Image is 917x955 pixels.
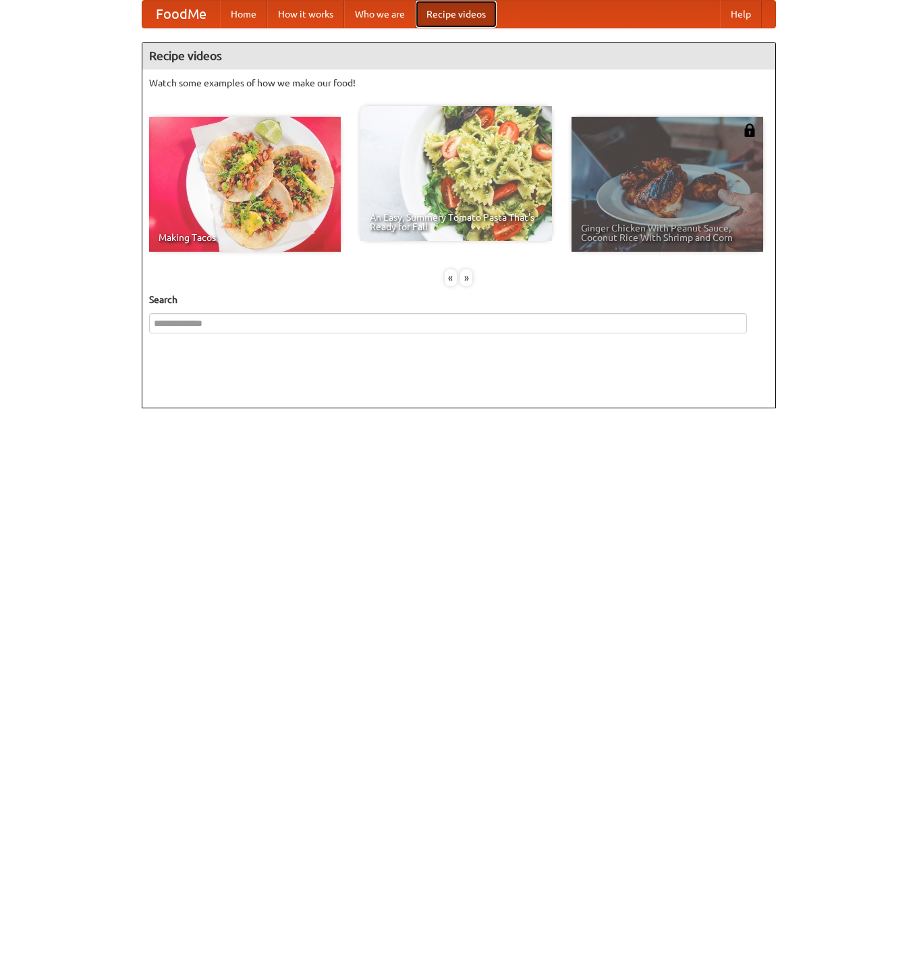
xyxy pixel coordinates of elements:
span: Making Tacos [159,233,331,242]
p: Watch some examples of how we make our food! [149,76,769,90]
a: FoodMe [142,1,220,28]
a: Help [720,1,762,28]
a: Home [220,1,267,28]
a: An Easy, Summery Tomato Pasta That's Ready for Fall [360,106,552,241]
img: 483408.png [743,124,756,137]
div: » [460,269,472,286]
h4: Recipe videos [142,43,775,70]
span: An Easy, Summery Tomato Pasta That's Ready for Fall [370,213,543,231]
a: Who we are [344,1,416,28]
div: « [445,269,457,286]
a: How it works [267,1,344,28]
h5: Search [149,293,769,306]
a: Making Tacos [149,117,341,252]
a: Recipe videos [416,1,497,28]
